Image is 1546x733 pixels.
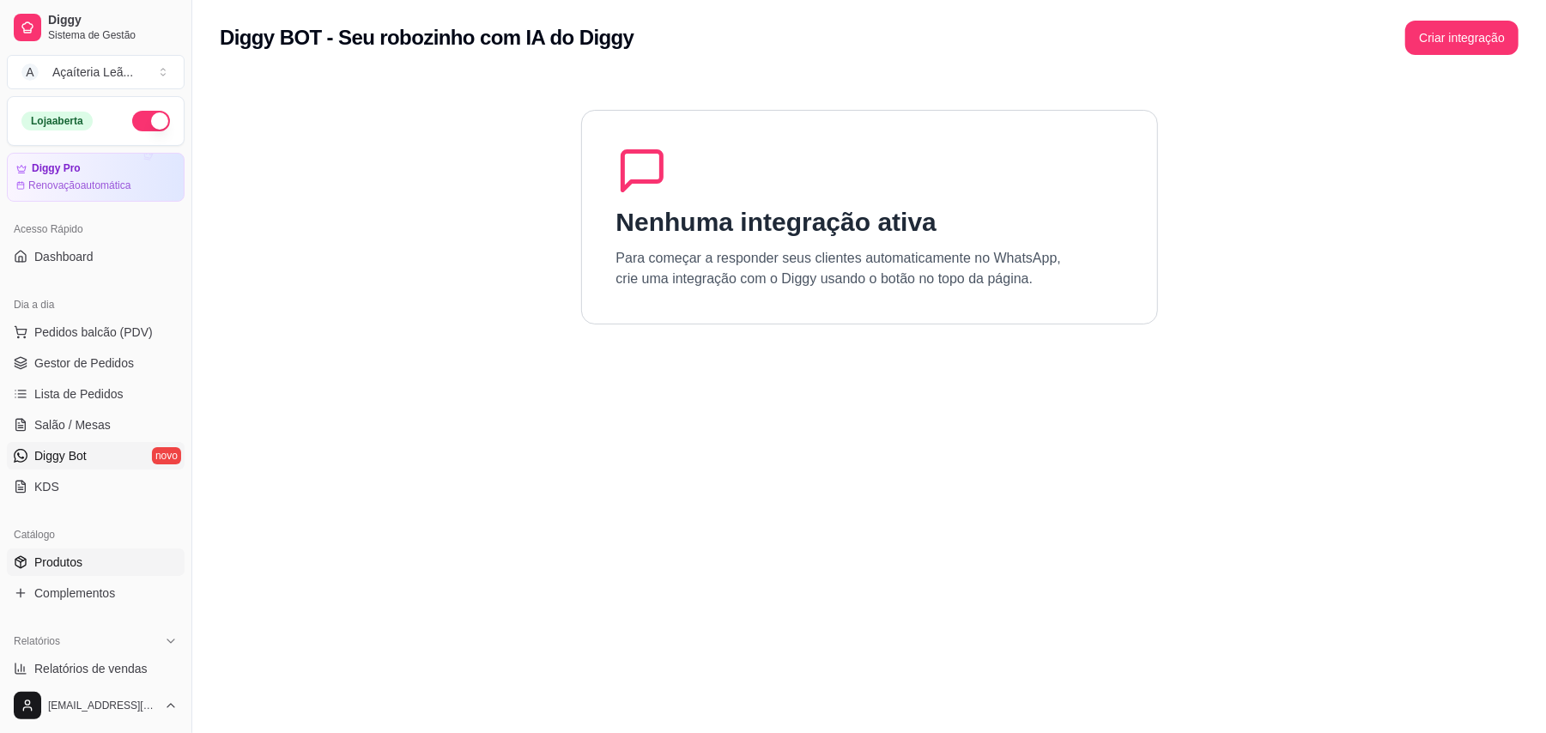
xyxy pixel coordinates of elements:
span: KDS [34,478,59,495]
span: Relatórios [14,634,60,648]
span: Diggy Bot [34,447,87,464]
button: Pedidos balcão (PDV) [7,318,185,346]
span: Produtos [34,554,82,571]
article: Renovação automática [28,179,130,192]
a: Relatórios de vendas [7,655,185,682]
button: Alterar Status [132,111,170,131]
div: Açaíteria Leã ... [52,64,133,81]
button: [EMAIL_ADDRESS][DOMAIN_NAME] [7,685,185,726]
p: Para começar a responder seus clientes automaticamente no WhatsApp, crie uma integração com o Dig... [616,248,1062,289]
a: Lista de Pedidos [7,380,185,408]
span: Gestor de Pedidos [34,354,134,372]
span: Salão / Mesas [34,416,111,433]
span: A [21,64,39,81]
a: Diggy ProRenovaçãoautomática [7,153,185,202]
button: Select a team [7,55,185,89]
button: Criar integração [1405,21,1519,55]
span: Complementos [34,585,115,602]
span: Relatórios de vendas [34,660,148,677]
span: Sistema de Gestão [48,28,178,42]
div: Loja aberta [21,112,93,130]
span: Dashboard [34,248,94,265]
a: Gestor de Pedidos [7,349,185,377]
a: Produtos [7,548,185,576]
div: Catálogo [7,521,185,548]
span: Diggy [48,13,178,28]
a: KDS [7,473,185,500]
a: Dashboard [7,243,185,270]
span: Pedidos balcão (PDV) [34,324,153,341]
h1: Nenhuma integração ativa [616,207,937,238]
div: Acesso Rápido [7,215,185,243]
a: Salão / Mesas [7,411,185,439]
a: Diggy Botnovo [7,442,185,469]
span: [EMAIL_ADDRESS][DOMAIN_NAME] [48,699,157,712]
a: DiggySistema de Gestão [7,7,185,48]
a: Complementos [7,579,185,607]
h2: Diggy BOT - Seu robozinho com IA do Diggy [220,24,634,51]
article: Diggy Pro [32,162,81,175]
div: Dia a dia [7,291,185,318]
span: Lista de Pedidos [34,385,124,403]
